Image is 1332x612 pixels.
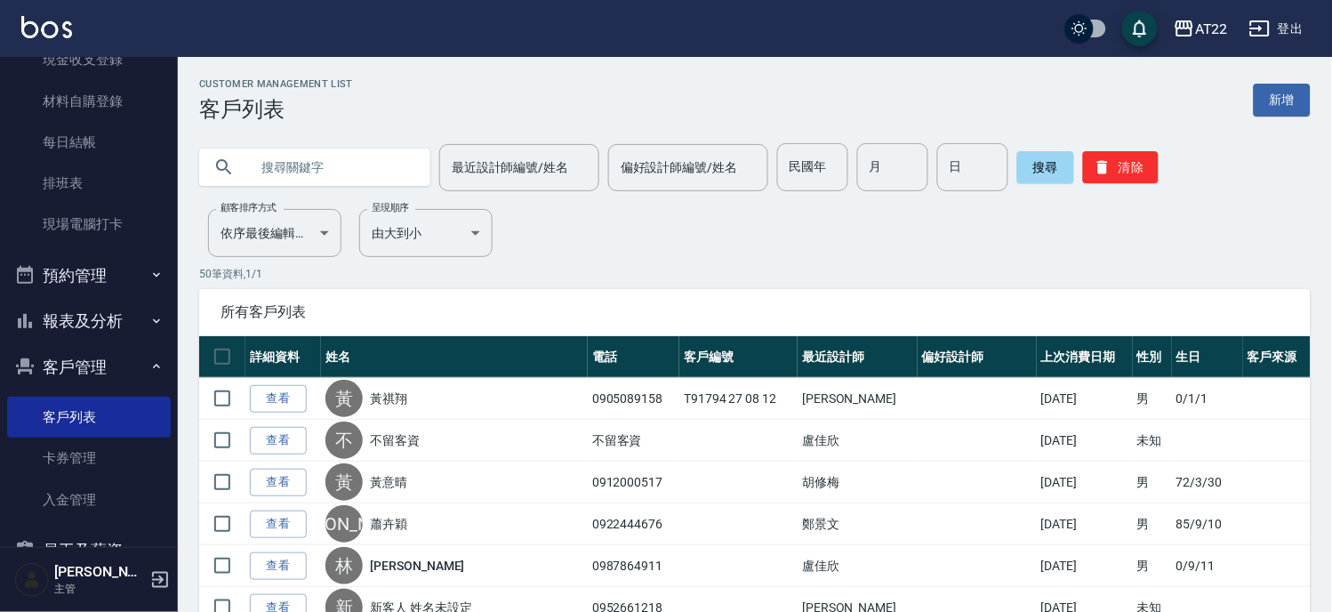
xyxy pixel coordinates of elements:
[7,344,171,391] button: 客戶管理
[1172,378,1243,420] td: 0/1/1
[321,336,588,378] th: 姓名
[1243,336,1311,378] th: 客戶來源
[1037,336,1133,378] th: 上次消費日期
[245,336,321,378] th: 詳細資料
[7,527,171,574] button: 員工及薪資
[250,552,307,580] a: 查看
[370,557,464,575] a: [PERSON_NAME]
[588,336,679,378] th: 電話
[1254,84,1311,117] a: 新增
[1017,151,1074,183] button: 搜尋
[679,378,798,420] td: T91794 27 08 12
[325,463,363,501] div: 黃
[798,462,917,503] td: 胡修梅
[588,545,679,587] td: 0987864911
[7,479,171,520] a: 入金管理
[1133,462,1172,503] td: 男
[1133,420,1172,462] td: 未知
[588,420,679,462] td: 不留客資
[54,581,145,597] p: 主管
[1242,12,1311,45] button: 登出
[918,336,1037,378] th: 偏好設計師
[1172,462,1243,503] td: 72/3/30
[7,253,171,299] button: 預約管理
[325,422,363,459] div: 不
[370,390,407,407] a: 黃祺翔
[1037,545,1133,587] td: [DATE]
[250,469,307,496] a: 查看
[1195,18,1228,40] div: AT22
[1037,503,1133,545] td: [DATE]
[7,438,171,479] a: 卡券管理
[1133,378,1172,420] td: 男
[372,201,409,214] label: 呈現順序
[1122,11,1158,46] button: save
[1172,503,1243,545] td: 85/9/10
[1167,11,1235,47] button: AT22
[370,473,407,491] a: 黃意晴
[7,39,171,80] a: 現金收支登錄
[1133,336,1172,378] th: 性別
[588,462,679,503] td: 0912000517
[1037,462,1133,503] td: [DATE]
[1172,545,1243,587] td: 0/9/11
[7,397,171,438] a: 客戶列表
[54,563,145,581] h5: [PERSON_NAME]
[250,511,307,538] a: 查看
[359,209,493,257] div: 由大到小
[798,503,917,545] td: 鄭景文
[325,547,363,584] div: 林
[798,545,917,587] td: 盧佳欣
[199,78,353,90] h2: Customer Management List
[7,163,171,204] a: 排班表
[325,505,363,543] div: [PERSON_NAME]
[208,209,341,257] div: 依序最後編輯時間
[249,143,416,191] input: 搜尋關鍵字
[1037,378,1133,420] td: [DATE]
[1133,545,1172,587] td: 男
[370,431,420,449] a: 不留客資
[798,378,917,420] td: [PERSON_NAME]
[1133,503,1172,545] td: 男
[1172,336,1243,378] th: 生日
[7,122,171,163] a: 每日結帳
[798,336,917,378] th: 最近設計師
[7,204,171,245] a: 現場電腦打卡
[1037,420,1133,462] td: [DATE]
[370,515,407,533] a: 蕭卉穎
[798,420,917,462] td: 盧佳欣
[250,427,307,455] a: 查看
[1083,151,1159,183] button: 清除
[7,81,171,122] a: 材料自購登錄
[221,201,277,214] label: 顧客排序方式
[21,16,72,38] img: Logo
[221,303,1289,321] span: 所有客戶列表
[250,385,307,413] a: 查看
[14,562,50,598] img: Person
[199,266,1311,282] p: 50 筆資料, 1 / 1
[588,378,679,420] td: 0905089158
[679,336,798,378] th: 客戶編號
[199,97,353,122] h3: 客戶列表
[7,298,171,344] button: 報表及分析
[325,380,363,417] div: 黃
[588,503,679,545] td: 0922444676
